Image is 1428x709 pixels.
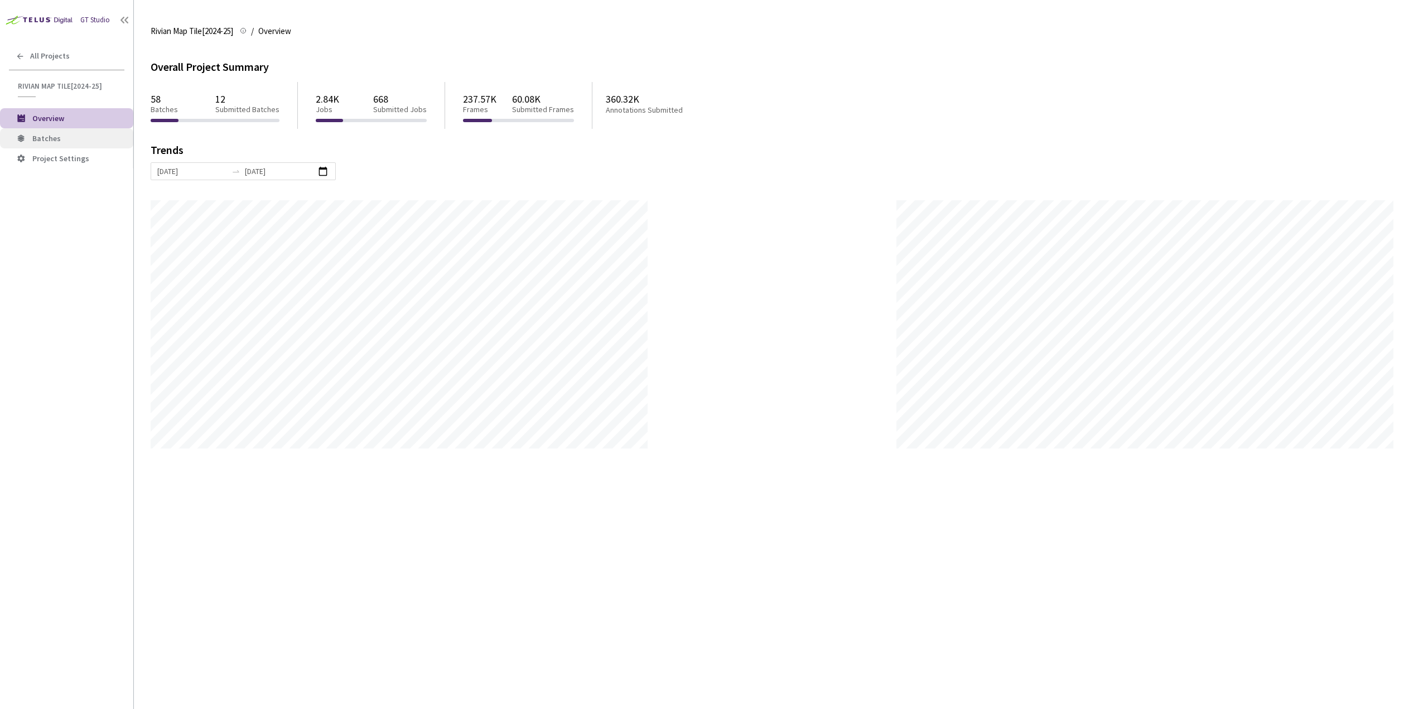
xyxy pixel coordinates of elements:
input: End date [245,165,315,177]
span: Overview [258,25,291,38]
p: Submitted Batches [215,105,279,114]
p: Submitted Jobs [373,105,427,114]
div: Trends [151,144,1396,162]
li: / [251,25,254,38]
input: Start date [157,165,227,177]
div: GT Studio [80,15,110,26]
p: 2.84K [316,93,339,105]
p: Annotations Submitted [606,105,726,115]
p: 60.08K [512,93,574,105]
p: 58 [151,93,178,105]
p: 12 [215,93,279,105]
p: Batches [151,105,178,114]
p: 360.32K [606,93,726,105]
span: All Projects [30,51,70,61]
span: Rivian Map Tile[2024-25] [151,25,233,38]
span: Batches [32,133,61,143]
span: Project Settings [32,153,89,163]
p: Submitted Frames [512,105,574,114]
div: Overall Project Summary [151,58,1411,75]
span: to [231,167,240,176]
span: swap-right [231,167,240,176]
p: Jobs [316,105,339,114]
span: Rivian Map Tile[2024-25] [18,81,118,91]
p: 237.57K [463,93,496,105]
span: Overview [32,113,64,123]
p: 668 [373,93,427,105]
p: Frames [463,105,496,114]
